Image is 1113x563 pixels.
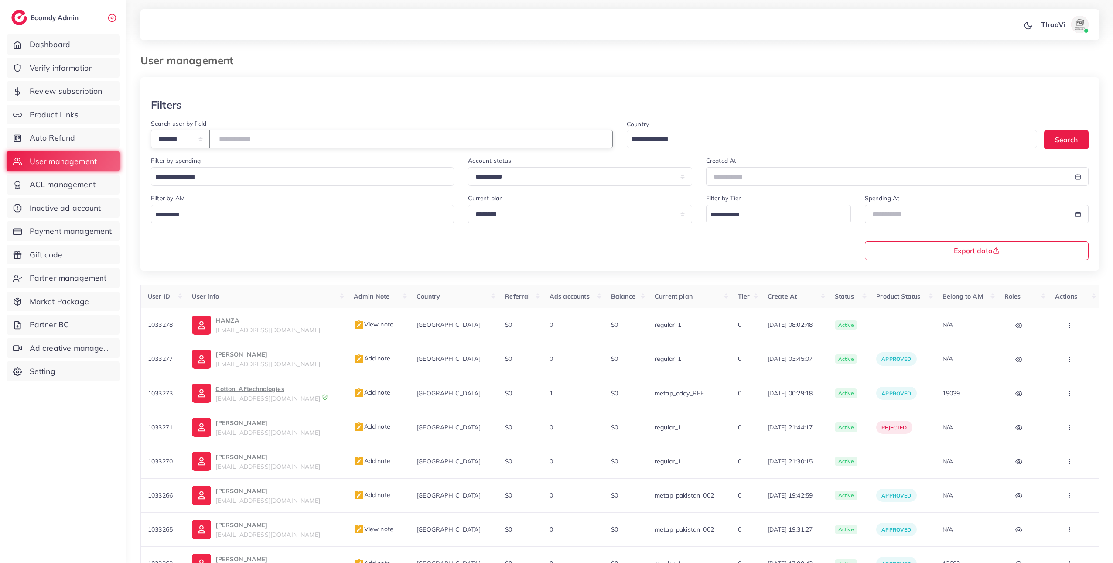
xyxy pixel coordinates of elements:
[768,491,821,500] span: [DATE] 19:42:59
[1055,292,1077,300] span: Actions
[7,361,120,381] a: Setting
[192,292,219,300] span: User info
[417,355,481,363] span: [GEOGRAPHIC_DATA]
[148,457,173,465] span: 1033270
[1041,19,1065,30] p: ThaoVi
[30,39,70,50] span: Dashboard
[1071,16,1089,33] img: avatar
[354,292,390,300] span: Admin Note
[881,390,911,397] span: approved
[215,497,320,505] span: [EMAIL_ADDRESS][DOMAIN_NAME]
[148,491,173,499] span: 1033266
[505,321,512,329] span: $0
[942,525,953,533] span: N/A
[11,10,27,25] img: logo
[215,452,320,462] p: [PERSON_NAME]
[768,389,821,398] span: [DATE] 00:29:18
[192,384,211,403] img: ic-user-info.36bf1079.svg
[835,491,857,500] span: active
[550,355,553,363] span: 0
[835,422,857,432] span: active
[835,354,857,364] span: active
[655,355,681,363] span: regular_1
[152,171,443,184] input: Search for option
[738,491,741,499] span: 0
[768,525,821,534] span: [DATE] 19:31:27
[7,81,120,101] a: Review subscription
[417,292,440,300] span: Country
[768,423,821,432] span: [DATE] 21:44:17
[1004,292,1021,300] span: Roles
[192,486,211,505] img: ic-user-info.36bf1079.svg
[192,520,339,539] a: [PERSON_NAME][EMAIL_ADDRESS][DOMAIN_NAME]
[7,128,120,148] a: Auto Refund
[354,422,364,433] img: admin_note.cdd0b510.svg
[1036,16,1092,33] a: ThaoViavatar
[354,388,390,396] span: Add note
[354,490,364,501] img: admin_note.cdd0b510.svg
[151,167,454,186] div: Search for option
[768,457,821,466] span: [DATE] 21:30:15
[768,292,797,300] span: Create At
[738,389,741,397] span: 0
[354,320,393,328] span: View note
[192,452,339,471] a: [PERSON_NAME][EMAIL_ADDRESS][DOMAIN_NAME]
[30,109,79,120] span: Product Links
[192,486,339,505] a: [PERSON_NAME][EMAIL_ADDRESS][DOMAIN_NAME]
[151,156,201,165] label: Filter by spending
[7,34,120,55] a: Dashboard
[354,320,364,330] img: admin_note.cdd0b510.svg
[215,384,320,394] p: Cotton_AFtechnologies
[738,321,741,329] span: 0
[738,525,741,533] span: 0
[835,320,857,330] span: active
[505,525,512,533] span: $0
[192,316,211,335] img: ic-user-info.36bf1079.svg
[30,249,62,261] span: Gift code
[942,292,983,300] span: Belong to AM
[706,194,741,203] label: Filter by Tier
[7,58,120,78] a: Verify information
[7,175,120,195] a: ACL management
[30,203,101,214] span: Inactive ad account
[655,457,681,465] span: regular_1
[215,429,320,436] span: [EMAIL_ADDRESS][DOMAIN_NAME]
[505,389,512,397] span: $0
[876,292,920,300] span: Product Status
[148,321,173,329] span: 1033278
[706,156,737,165] label: Created At
[30,272,107,284] span: Partner management
[954,247,1000,254] span: Export data
[30,319,69,330] span: Partner BC
[215,418,320,428] p: [PERSON_NAME]
[655,423,681,431] span: regular_1
[192,349,339,368] a: [PERSON_NAME][EMAIL_ADDRESS][DOMAIN_NAME]
[30,132,75,144] span: Auto Refund
[550,491,553,499] span: 0
[192,452,211,471] img: ic-user-info.36bf1079.svg
[835,457,857,466] span: active
[148,355,173,363] span: 1033277
[865,241,1089,260] button: Export data
[7,245,120,265] a: Gift code
[768,354,821,363] span: [DATE] 03:45:07
[505,491,512,499] span: $0
[706,205,851,223] div: Search for option
[1044,130,1089,149] button: Search
[192,315,339,334] a: HAMZA[EMAIL_ADDRESS][DOMAIN_NAME]
[7,338,120,358] a: Ad creative management
[30,296,89,307] span: Market Package
[215,486,320,496] p: [PERSON_NAME]
[7,292,120,312] a: Market Package
[354,524,364,535] img: admin_note.cdd0b510.svg
[942,457,953,465] span: N/A
[7,315,120,335] a: Partner BC
[655,389,704,397] span: metap_oday_REF
[611,457,618,465] span: $0
[881,492,911,499] span: approved
[151,119,206,128] label: Search user by field
[942,491,953,499] span: N/A
[151,99,181,111] h3: Filters
[768,320,821,329] span: [DATE] 08:02:48
[215,463,320,470] span: [EMAIL_ADDRESS][DOMAIN_NAME]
